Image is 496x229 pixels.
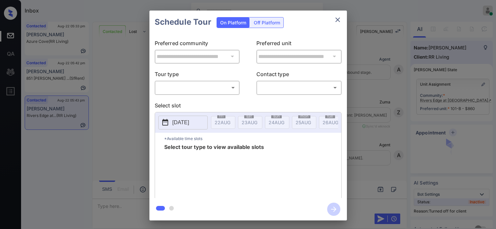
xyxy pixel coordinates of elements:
h2: Schedule Tour [149,11,217,34]
span: Select tour type to view available slots [164,144,264,197]
div: On Platform [217,17,249,28]
p: Select slot [155,101,342,112]
p: *Available time slots [164,132,341,144]
p: Preferred unit [256,39,342,49]
p: [DATE] [172,118,189,126]
p: Preferred community [155,39,240,49]
button: [DATE] [158,115,208,129]
div: Off Platform [250,17,283,28]
button: close [331,13,344,26]
p: Contact type [256,70,342,80]
p: Tour type [155,70,240,80]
